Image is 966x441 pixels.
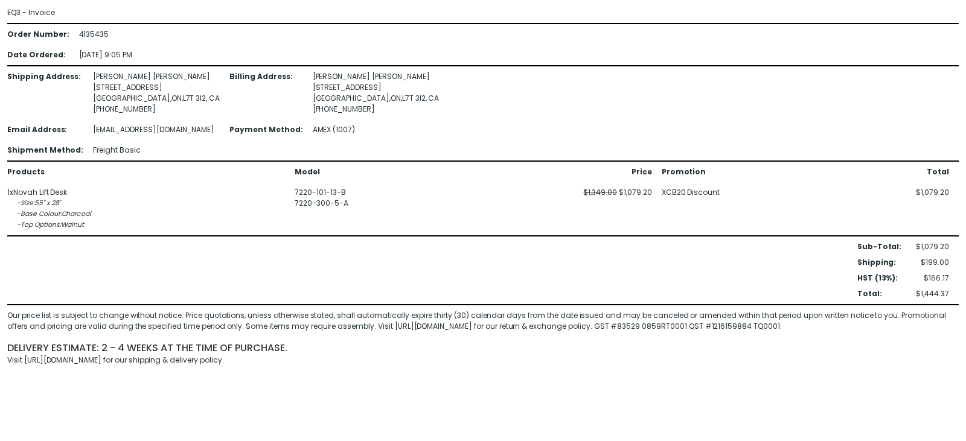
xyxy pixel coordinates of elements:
[295,198,433,209] div: 7220-300-5-A
[313,71,440,115] div: [PERSON_NAME] [PERSON_NAME] [STREET_ADDRESS] [GEOGRAPHIC_DATA] , ON , L7T 3l2 , CA
[927,167,949,177] div: Total
[17,220,285,230] div: - Top Options : Walnut
[916,288,949,299] div: $1,444.37
[583,187,651,230] div: $1,079.20
[632,167,652,177] div: Price
[93,145,220,156] div: Freight Basic
[583,187,617,197] span: $1,349.00
[17,198,285,209] div: - Size : 55" x 28"
[313,104,440,115] div: [PHONE_NUMBER]
[7,310,959,332] div: Our price list is subject to change without notice. Price quotations, unless otherwise stated, sh...
[7,49,69,60] div: Date Ordered :
[229,71,302,115] div: Billing Address :
[229,124,302,135] div: Payment Method :
[79,29,132,40] div: 4135435
[79,49,132,60] div: [DATE] 9:05 PM
[916,241,949,252] div: $1,079.20
[7,145,83,156] div: Shipment Method :
[857,288,902,299] div: Total :
[7,7,959,366] div: EQ3 - Invoice
[7,187,285,198] div: 1 x Novah Lift Desk
[313,124,440,135] div: AMEX (1007)
[857,241,902,252] div: Sub-Total :
[295,167,433,177] div: Model
[7,124,83,135] div: Email Address :
[857,257,902,268] div: Shipping :
[17,209,285,220] div: - Base Colour : Charcoal
[7,355,959,366] div: Visit [URL][DOMAIN_NAME] for our shipping & delivery policy.
[662,187,801,230] div: XCB20 Discount
[857,273,902,284] div: HST (13%) :
[916,187,949,230] div: $1,079.20
[93,124,220,135] div: [EMAIL_ADDRESS][DOMAIN_NAME]
[7,341,287,355] span: delivery estimate: 2 - 4 weeks at the time of purchase.
[7,71,83,115] div: Shipping Address :
[916,257,949,268] div: $199.00
[7,29,69,40] div: Order Number :
[916,273,949,284] div: $166.17
[295,187,433,198] div: 7220-101-13-B
[93,104,220,115] div: [PHONE_NUMBER]
[7,167,285,177] div: Products
[93,71,220,115] div: [PERSON_NAME] [PERSON_NAME] [STREET_ADDRESS] [GEOGRAPHIC_DATA] , ON , L7T 3l2 , CA
[662,167,801,177] div: Promotion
